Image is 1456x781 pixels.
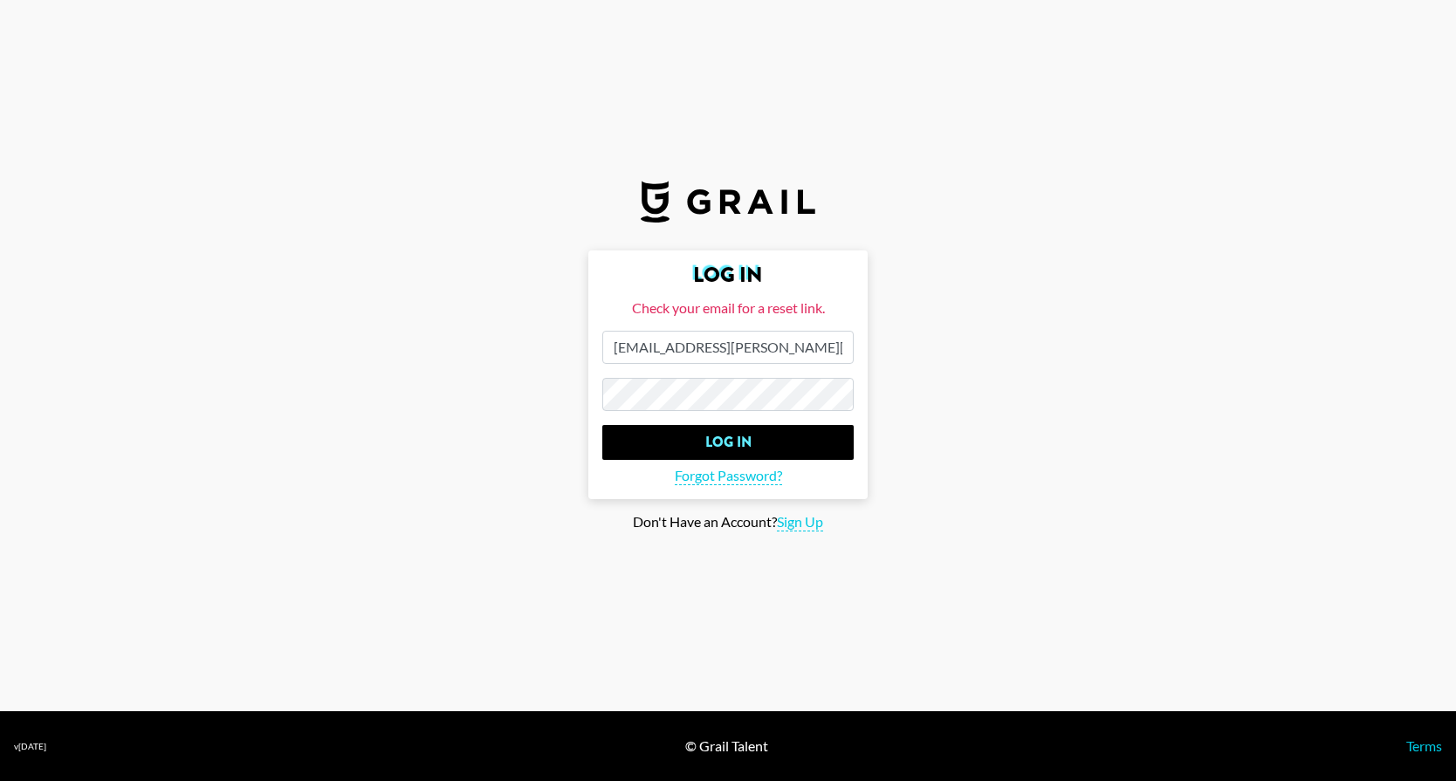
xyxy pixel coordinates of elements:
input: Email [602,331,854,364]
span: Sign Up [777,513,823,531]
span: Forgot Password? [675,467,782,485]
div: Check your email for a reset link. [602,299,854,317]
a: Terms [1406,737,1442,754]
img: Grail Talent Logo [641,181,815,223]
h2: Log In [602,264,854,285]
input: Log In [602,425,854,460]
div: v [DATE] [14,741,46,752]
div: Don't Have an Account? [14,513,1442,531]
div: © Grail Talent [685,737,768,755]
